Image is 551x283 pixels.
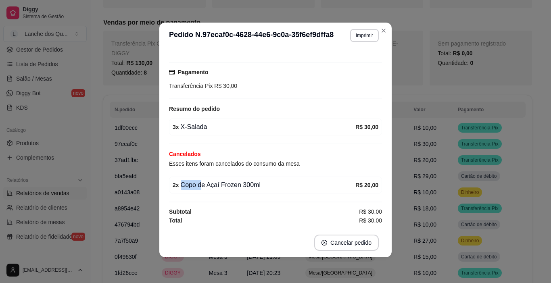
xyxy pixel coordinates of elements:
span: close-circle [321,240,327,246]
button: close-circleCancelar pedido [314,235,379,251]
span: credit-card [169,69,175,75]
strong: R$ 30,00 [355,124,378,130]
strong: Cancelados [169,151,201,157]
button: Imprimir [350,29,379,42]
div: X-Salada [173,122,355,132]
span: R$ 30,00 [213,83,237,89]
span: Esses itens foram cancelados do consumo da mesa [169,160,300,167]
strong: Total [169,217,182,224]
strong: 3 x [173,124,179,130]
h3: Pedido N. 97ecaf0c-4628-44e6-9c0a-35f6ef9dffa8 [169,29,334,42]
strong: 2 x [173,182,179,188]
span: R$ 30,00 [359,216,382,225]
strong: Subtotal [169,208,192,215]
strong: Pagamento [178,69,208,75]
span: Transferência Pix [169,83,213,89]
span: R$ 30,00 [359,207,382,216]
button: Close [377,24,390,37]
strong: R$ 20,00 [355,182,378,188]
strong: Resumo do pedido [169,106,220,112]
div: Copo de Açaí Frozen 300ml [173,180,355,190]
